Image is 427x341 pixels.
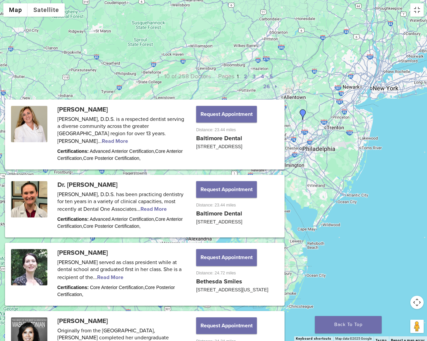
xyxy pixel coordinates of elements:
[142,71,211,91] p: 1 - 10 of 258 Doctors
[253,73,256,80] a: 3
[196,106,257,123] button: Request Appointment
[298,109,308,120] div: Dr. Robert Scarazzo
[315,316,382,333] a: Back To Top
[261,73,264,80] a: 4
[196,317,257,334] button: Request Appointment
[237,73,239,80] a: 1
[270,73,273,80] a: 5
[244,73,247,80] a: 2
[276,73,280,80] span: …
[196,249,257,266] button: Request Appointment
[196,181,257,198] button: Request Appointment
[410,3,424,17] button: Toggle fullscreen view
[211,71,280,91] p: Pages
[263,83,270,90] a: 26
